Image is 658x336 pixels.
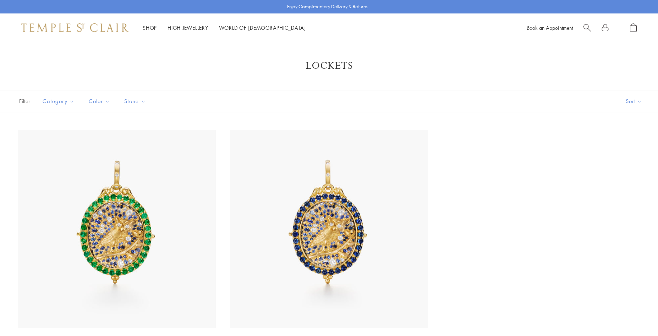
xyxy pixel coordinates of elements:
button: Category [37,93,80,109]
nav: Main navigation [143,23,306,32]
img: 18K Emerald Nocturne Owl Locket [18,130,216,328]
button: Show sort by [610,90,658,112]
button: Color [83,93,115,109]
button: Stone [119,93,151,109]
span: Color [85,97,115,106]
img: 18K Blue Sapphire Nocturne Owl Locket [230,130,428,328]
p: Enjoy Complimentary Delivery & Returns [287,3,368,10]
a: Open Shopping Bag [630,23,637,32]
a: Search [583,23,591,32]
span: Category [39,97,80,106]
span: Stone [121,97,151,106]
a: Book an Appointment [527,24,573,31]
img: Temple St. Clair [21,23,128,32]
h1: Lockets [28,60,630,72]
a: High JewelleryHigh Jewellery [168,24,208,31]
a: ShopShop [143,24,157,31]
a: World of [DEMOGRAPHIC_DATA]World of [DEMOGRAPHIC_DATA] [219,24,306,31]
a: P34614-OWLOCBM [442,130,640,328]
